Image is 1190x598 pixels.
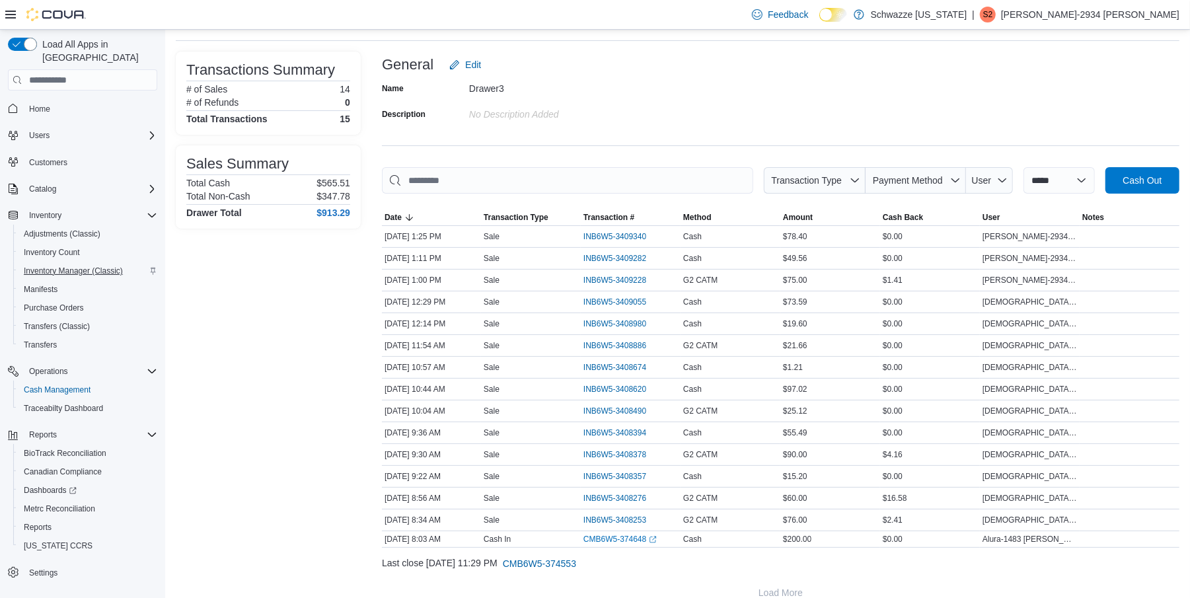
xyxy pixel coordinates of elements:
[382,468,481,484] div: [DATE] 9:22 AM
[780,209,880,225] button: Amount
[19,464,157,480] span: Canadian Compliance
[24,181,157,197] span: Catalog
[19,244,157,260] span: Inventory Count
[24,181,61,197] button: Catalog
[683,406,718,416] span: G2 CATM
[186,84,227,94] h6: # of Sales
[3,153,163,172] button: Customers
[583,212,634,223] span: Transaction #
[980,7,996,22] div: Steven-2934 Fuentes
[13,463,163,481] button: Canadian Compliance
[29,130,50,141] span: Users
[3,362,163,381] button: Operations
[819,8,847,22] input: Dark Mode
[385,212,402,223] span: Date
[871,7,967,22] p: Schwazze [US_STATE]
[783,212,813,223] span: Amount
[3,563,163,582] button: Settings
[783,253,807,264] span: $49.56
[583,449,646,460] span: INB6W5-3408378
[19,445,112,461] a: BioTrack Reconciliation
[3,180,163,198] button: Catalog
[583,318,646,329] span: INB6W5-3408980
[783,449,807,460] span: $90.00
[783,471,807,482] span: $15.20
[972,7,975,22] p: |
[783,340,807,351] span: $21.66
[880,250,980,266] div: $0.00
[783,493,807,504] span: $60.00
[316,207,350,218] h4: $913.29
[583,253,646,264] span: INB6W5-3409282
[484,384,500,394] p: Sale
[13,243,163,262] button: Inventory Count
[583,384,646,394] span: INB6W5-3408620
[683,515,718,525] span: G2 CATM
[1082,212,1104,223] span: Notes
[983,318,1077,329] span: [DEMOGRAPHIC_DATA]-4084 [PERSON_NAME]
[583,362,646,373] span: INB6W5-3408674
[19,382,157,398] span: Cash Management
[1001,7,1179,22] p: [PERSON_NAME]-2934 [PERSON_NAME]
[683,253,702,264] span: Cash
[24,303,84,313] span: Purchase Orders
[316,178,350,188] p: $565.51
[382,512,481,528] div: [DATE] 8:34 AM
[583,229,659,244] button: INB6W5-3409340
[983,297,1077,307] span: [DEMOGRAPHIC_DATA]-4084 [PERSON_NAME]
[19,318,157,334] span: Transfers (Classic)
[19,445,157,461] span: BioTrack Reconciliation
[13,317,163,336] button: Transfers (Classic)
[340,84,350,94] p: 14
[683,449,718,460] span: G2 CATM
[484,406,500,416] p: Sale
[24,504,95,514] span: Metrc Reconciliation
[484,318,500,329] p: Sale
[983,212,1000,223] span: User
[880,209,980,225] button: Cash Back
[382,447,481,463] div: [DATE] 9:30 AM
[24,154,157,170] span: Customers
[880,468,980,484] div: $0.00
[583,493,646,504] span: INB6W5-3408276
[783,406,807,416] span: $25.12
[24,565,63,581] a: Settings
[24,247,80,258] span: Inventory Count
[13,444,163,463] button: BioTrack Reconciliation
[983,384,1077,394] span: [DEMOGRAPHIC_DATA]-4084 [PERSON_NAME]
[484,340,500,351] p: Sale
[13,225,163,243] button: Adjustments (Classic)
[19,519,157,535] span: Reports
[24,403,103,414] span: Traceabilty Dashboard
[186,97,239,108] h6: # of Refunds
[583,447,659,463] button: INB6W5-3408378
[583,406,646,416] span: INB6W5-3408490
[382,381,481,397] div: [DATE] 10:44 AM
[983,406,1077,416] span: [DEMOGRAPHIC_DATA]-4084 [PERSON_NAME]
[983,253,1077,264] span: [PERSON_NAME]-2934 [PERSON_NAME]
[880,403,980,419] div: $0.00
[880,425,980,441] div: $0.00
[186,191,250,202] h6: Total Non-Cash
[19,464,107,480] a: Canadian Compliance
[484,212,548,223] span: Transaction Type
[866,167,966,194] button: Payment Method
[783,534,811,544] span: $200.00
[880,359,980,375] div: $0.00
[683,362,702,373] span: Cash
[484,428,500,438] p: Sale
[19,263,128,279] a: Inventory Manager (Classic)
[683,231,702,242] span: Cash
[747,1,813,28] a: Feedback
[24,101,56,117] a: Home
[13,299,163,317] button: Purchase Orders
[29,104,50,114] span: Home
[29,568,57,578] span: Settings
[880,229,980,244] div: $0.00
[583,471,646,482] span: INB6W5-3408357
[29,210,61,221] span: Inventory
[583,534,657,544] a: CMB6W5-374648External link
[683,212,712,223] span: Method
[24,385,91,395] span: Cash Management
